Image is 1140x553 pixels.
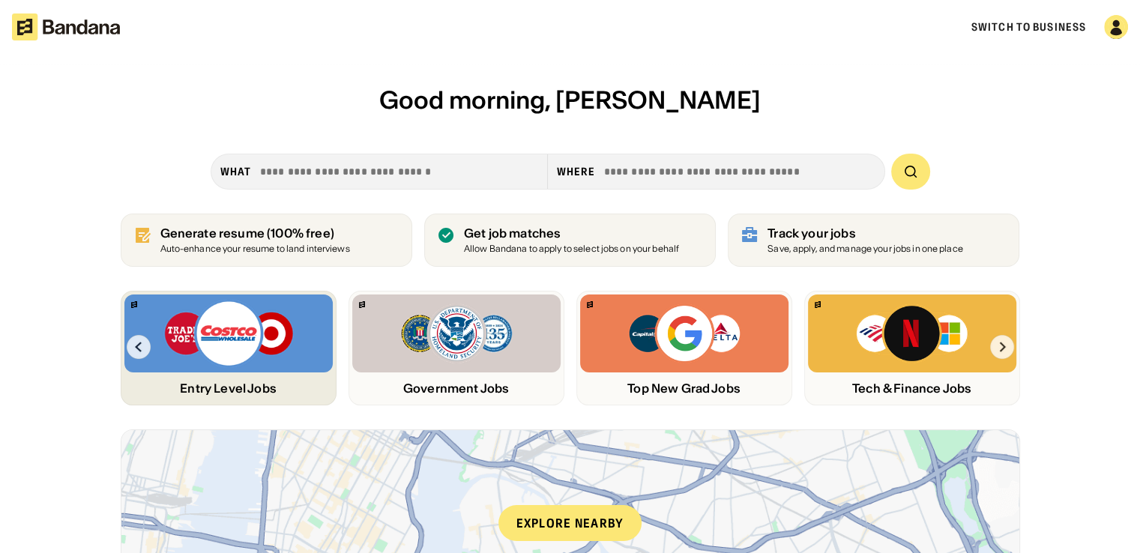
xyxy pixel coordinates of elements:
[220,165,251,178] div: what
[160,244,350,254] div: Auto-enhance your resume to land interviews
[576,291,792,405] a: Bandana logoCapital One, Google, Delta logosTop New Grad Jobs
[424,214,716,267] a: Get job matches Allow Bandana to apply to select jobs on your behalf
[121,291,337,405] a: Bandana logoTrader Joe’s, Costco, Target logosEntry Level Jobs
[990,335,1014,359] img: Right Arrow
[127,335,151,359] img: Left Arrow
[557,165,595,178] div: Where
[399,303,513,363] img: FBI, DHS, MWRD logos
[498,505,642,541] div: Explore nearby
[131,301,137,308] img: Bandana logo
[121,214,412,267] a: Generate resume (100% free)Auto-enhance your resume to land interviews
[160,226,350,241] div: Generate resume
[580,381,788,396] div: Top New Grad Jobs
[804,291,1020,405] a: Bandana logoBank of America, Netflix, Microsoft logosTech & Finance Jobs
[12,13,120,40] img: Bandana logotype
[627,303,741,363] img: Capital One, Google, Delta logos
[464,244,679,254] div: Allow Bandana to apply to select jobs on your behalf
[855,303,968,363] img: Bank of America, Netflix, Microsoft logos
[124,381,333,396] div: Entry Level Jobs
[767,244,963,254] div: Save, apply, and manage your jobs in one place
[352,381,561,396] div: Government Jobs
[815,301,821,308] img: Bandana logo
[728,214,1019,267] a: Track your jobs Save, apply, and manage your jobs in one place
[971,20,1086,34] a: Switch to Business
[267,226,334,241] span: (100% free)
[163,299,293,368] img: Trader Joe’s, Costco, Target logos
[359,301,365,308] img: Bandana logo
[379,85,761,115] span: Good morning, [PERSON_NAME]
[464,226,679,241] div: Get job matches
[767,226,963,241] div: Track your jobs
[808,381,1016,396] div: Tech & Finance Jobs
[587,301,593,308] img: Bandana logo
[349,291,564,405] a: Bandana logoFBI, DHS, MWRD logosGovernment Jobs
